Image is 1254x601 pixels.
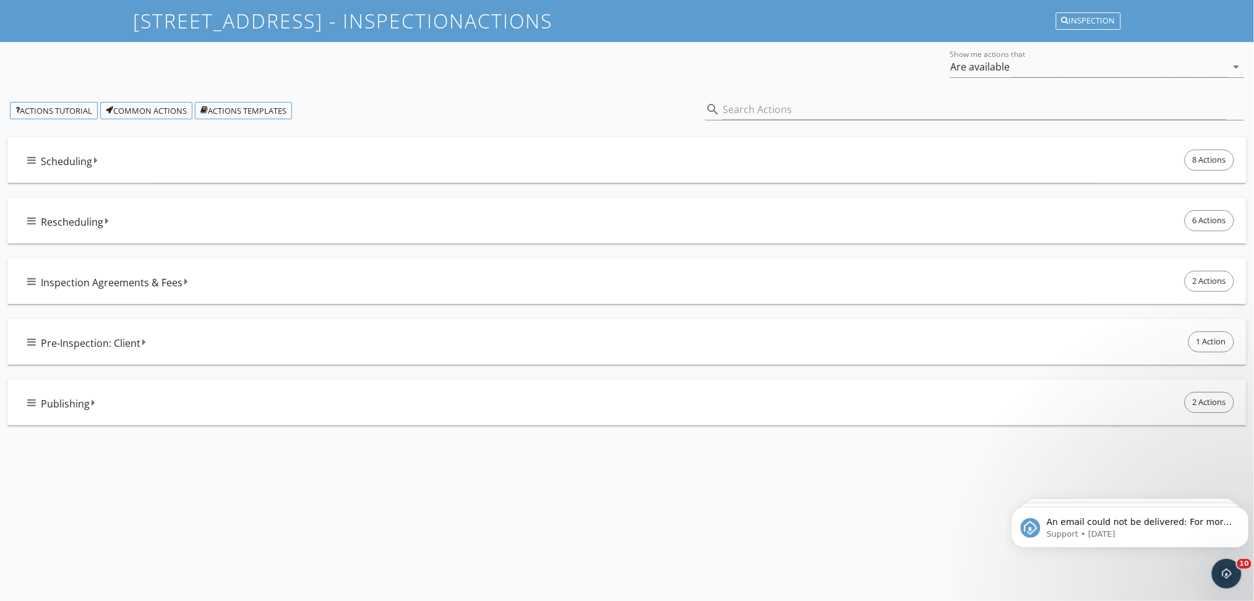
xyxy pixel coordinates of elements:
[1056,12,1121,30] button: Inspection
[1185,211,1234,231] span: 6 Actions
[41,396,90,411] span: Publishing
[10,102,98,119] a: Actions Tutorial
[1062,17,1115,25] div: Inspection
[15,106,92,115] div: Actions Tutorial
[41,275,183,290] span: Inspection Agreements & Fees
[1229,59,1244,74] i: arrow_drop_down
[1189,332,1234,352] span: 1 Action
[1185,271,1234,291] span: 2 Actions
[1185,393,1234,412] span: 2 Actions
[950,61,1010,72] div: Are available
[1212,559,1242,589] iframe: Intercom live chat
[705,102,720,117] i: search
[41,215,103,229] span: Rescheduling
[195,102,292,119] a: Actions Templates
[723,100,1227,120] input: Search Actions
[106,106,187,115] div: Common Actions
[41,336,140,351] span: Pre-Inspection: Client
[1185,150,1234,170] span: 8 Actions
[1007,481,1254,568] iframe: Intercom notifications message
[41,154,92,169] span: Scheduling
[100,102,192,119] a: Common Actions
[134,10,1121,32] h1: [STREET_ADDRESS] - Inspection Actions
[200,106,286,115] div: Actions Templates
[1237,559,1252,569] span: 10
